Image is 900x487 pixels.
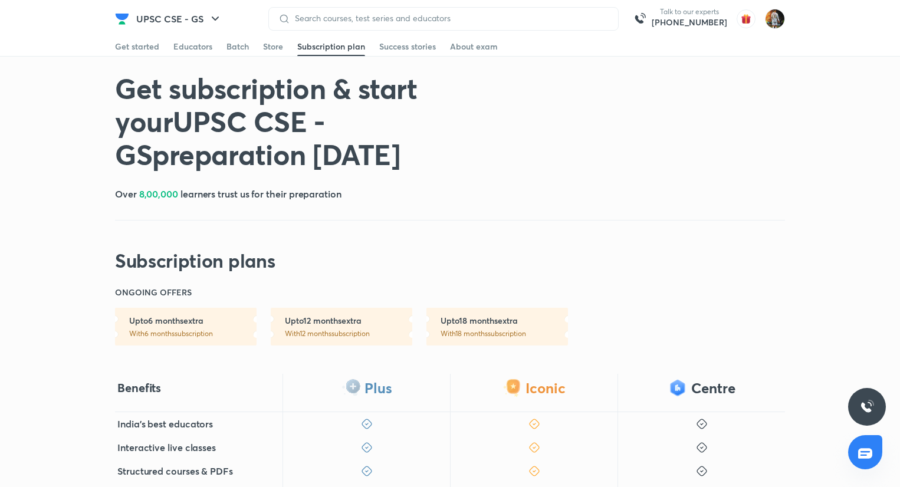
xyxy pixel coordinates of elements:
[379,37,436,56] a: Success stories
[263,37,283,56] a: Store
[297,37,365,56] a: Subscription plan
[117,380,161,396] h4: Benefits
[173,41,212,52] div: Educators
[628,7,652,31] img: call-us
[115,71,517,170] h1: Get subscription & start your UPSC CSE - GS preparation [DATE]
[441,329,568,338] p: With 18 months subscription
[115,249,275,272] h2: Subscription plans
[290,14,609,23] input: Search courses, test series and educators
[173,37,212,56] a: Educators
[765,9,785,29] img: Prakhar Singh
[117,417,213,431] h5: India's best educators
[737,9,756,28] img: avatar
[450,41,498,52] div: About exam
[226,37,249,56] a: Batch
[129,315,257,327] h6: Upto 6 months extra
[263,41,283,52] div: Store
[115,187,341,201] h5: Over learners trust us for their preparation
[226,41,249,52] div: Batch
[117,440,216,455] h5: Interactive live classes
[117,464,233,478] h5: Structured courses & PDFs
[652,17,727,28] a: [PHONE_NUMBER]
[115,41,159,52] div: Get started
[271,308,412,345] a: Upto12 monthsextraWith12 monthssubscription
[652,7,727,17] p: Talk to our experts
[115,37,159,56] a: Get started
[441,315,568,327] h6: Upto 18 months extra
[450,37,498,56] a: About exam
[379,41,436,52] div: Success stories
[860,400,874,414] img: ttu
[139,187,178,200] span: 8,00,000
[297,41,365,52] div: Subscription plan
[129,329,257,338] p: With 6 months subscription
[115,12,129,26] img: Company Logo
[426,308,568,345] a: Upto18 monthsextraWith18 monthssubscription
[129,7,229,31] button: UPSC CSE - GS
[285,315,412,327] h6: Upto 12 months extra
[115,308,257,345] a: Upto6 monthsextraWith6 monthssubscription
[285,329,412,338] p: With 12 months subscription
[115,287,192,298] h6: ONGOING OFFERS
